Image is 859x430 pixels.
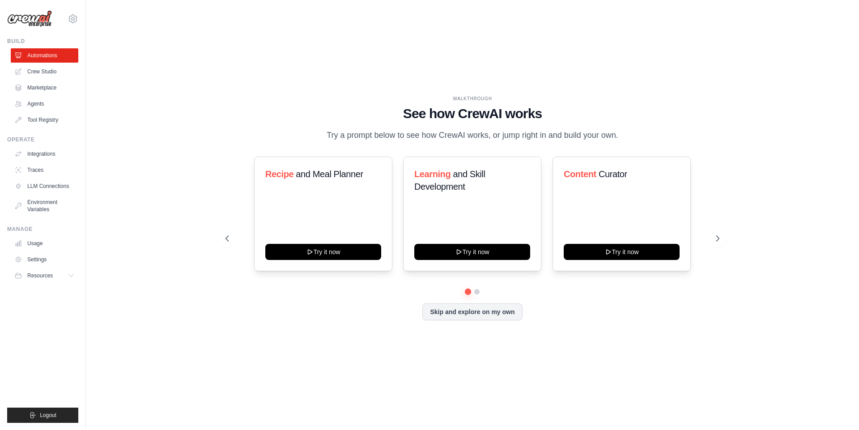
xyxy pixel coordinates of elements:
[322,129,623,142] p: Try a prompt below to see how CrewAI works, or jump right in and build your own.
[11,113,78,127] a: Tool Registry
[414,169,485,192] span: and Skill Development
[422,303,522,320] button: Skip and explore on my own
[265,244,381,260] button: Try it now
[11,179,78,193] a: LLM Connections
[564,244,680,260] button: Try it now
[599,169,627,179] span: Curator
[7,38,78,45] div: Build
[564,169,596,179] span: Content
[11,147,78,161] a: Integrations
[296,169,363,179] span: and Meal Planner
[7,136,78,143] div: Operate
[11,195,78,217] a: Environment Variables
[11,236,78,251] a: Usage
[11,268,78,283] button: Resources
[414,169,451,179] span: Learning
[11,48,78,63] a: Automations
[7,408,78,423] button: Logout
[40,412,56,419] span: Logout
[7,10,52,27] img: Logo
[414,244,530,260] button: Try it now
[11,97,78,111] a: Agents
[225,95,719,102] div: WALKTHROUGH
[7,226,78,233] div: Manage
[225,106,719,122] h1: See how CrewAI works
[265,169,293,179] span: Recipe
[11,252,78,267] a: Settings
[27,272,53,279] span: Resources
[11,64,78,79] a: Crew Studio
[11,81,78,95] a: Marketplace
[11,163,78,177] a: Traces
